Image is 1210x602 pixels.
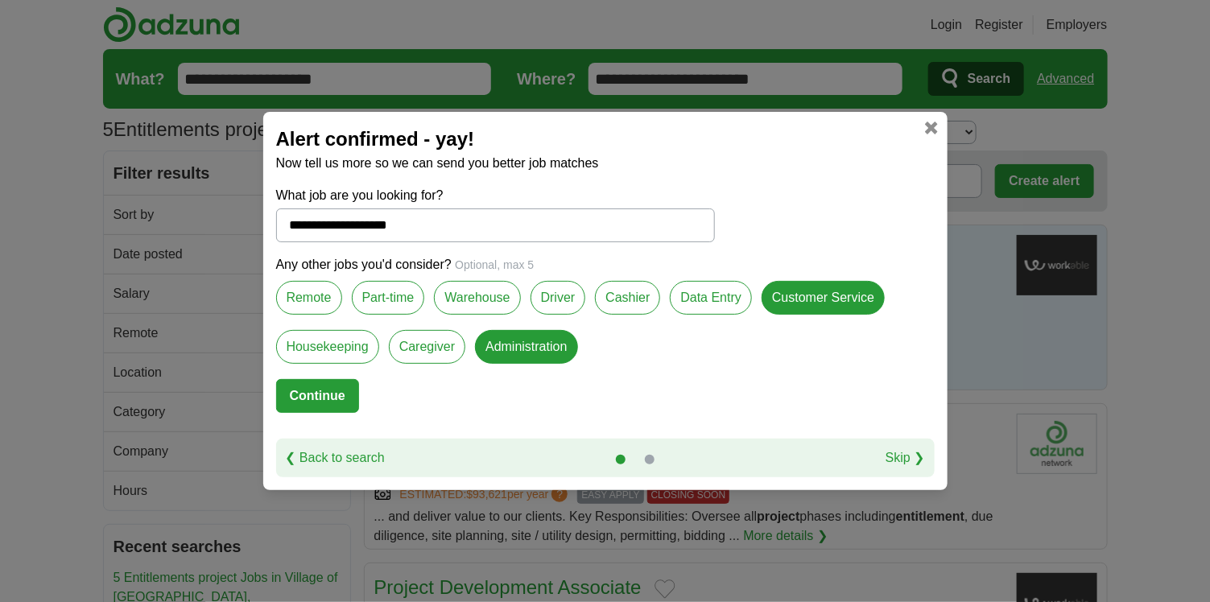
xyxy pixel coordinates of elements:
label: Warehouse [434,281,520,315]
a: Skip ❯ [886,448,925,468]
button: Continue [276,379,359,413]
label: Driver [531,281,586,315]
label: Administration [475,330,577,364]
label: Remote [276,281,342,315]
label: Data Entry [670,281,752,315]
p: Now tell us more so we can send you better job matches [276,154,935,173]
p: Any other jobs you'd consider? [276,255,935,274]
h2: Alert confirmed - yay! [276,125,935,154]
label: Part-time [352,281,425,315]
label: Housekeeping [276,330,379,364]
a: ❮ Back to search [286,448,385,468]
label: Customer Service [762,281,885,315]
label: Cashier [595,281,660,315]
label: What job are you looking for? [276,186,715,205]
span: Optional, max 5 [455,258,534,271]
label: Caregiver [389,330,465,364]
